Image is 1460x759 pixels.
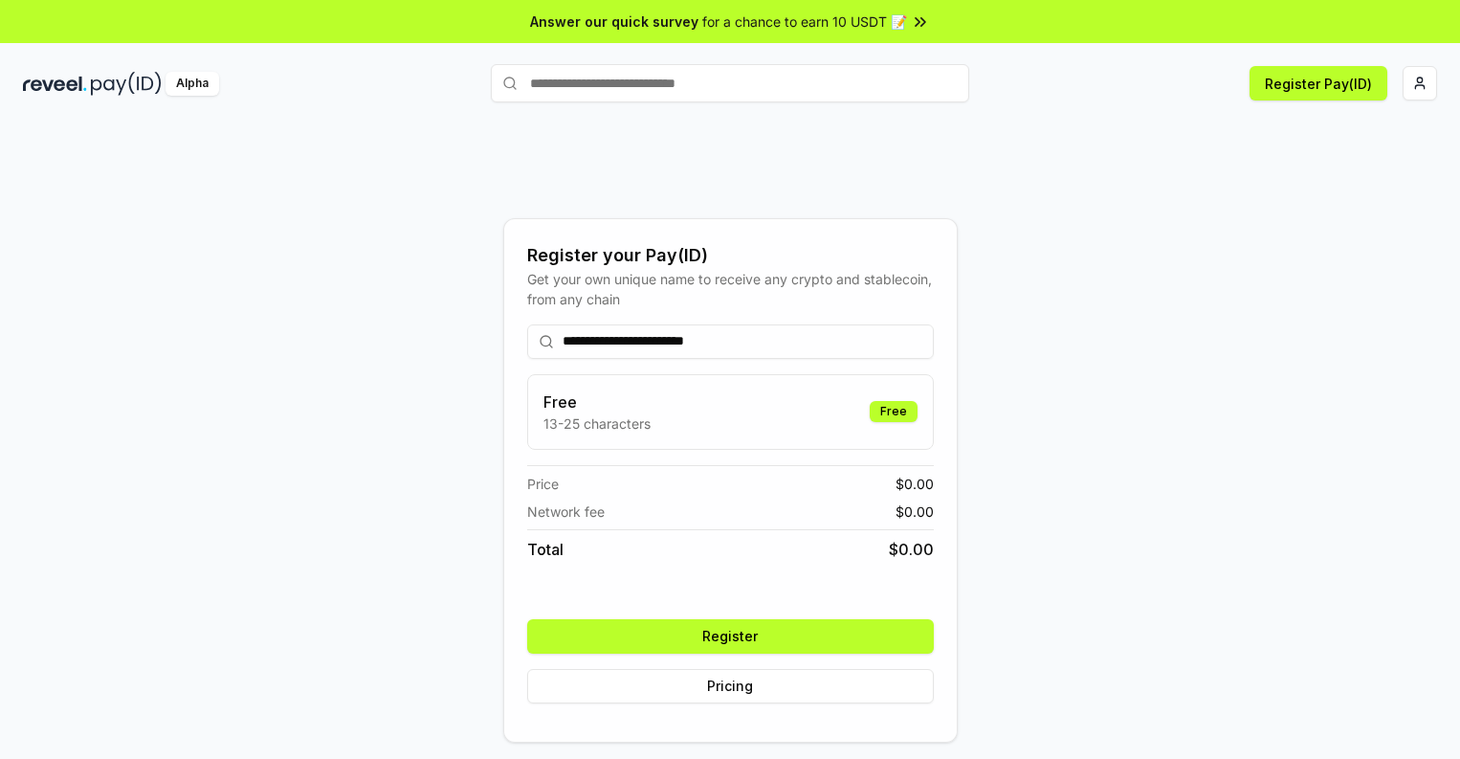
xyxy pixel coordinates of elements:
[896,502,934,522] span: $ 0.00
[527,669,934,703] button: Pricing
[702,11,907,32] span: for a chance to earn 10 USDT 📝
[166,72,219,96] div: Alpha
[527,619,934,654] button: Register
[527,502,605,522] span: Network fee
[530,11,698,32] span: Answer our quick survey
[870,401,918,422] div: Free
[527,269,934,309] div: Get your own unique name to receive any crypto and stablecoin, from any chain
[543,413,651,434] p: 13-25 characters
[527,538,564,561] span: Total
[527,474,559,494] span: Price
[23,72,87,96] img: reveel_dark
[91,72,162,96] img: pay_id
[527,242,934,269] div: Register your Pay(ID)
[896,474,934,494] span: $ 0.00
[1250,66,1387,100] button: Register Pay(ID)
[543,391,651,413] h3: Free
[889,538,934,561] span: $ 0.00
